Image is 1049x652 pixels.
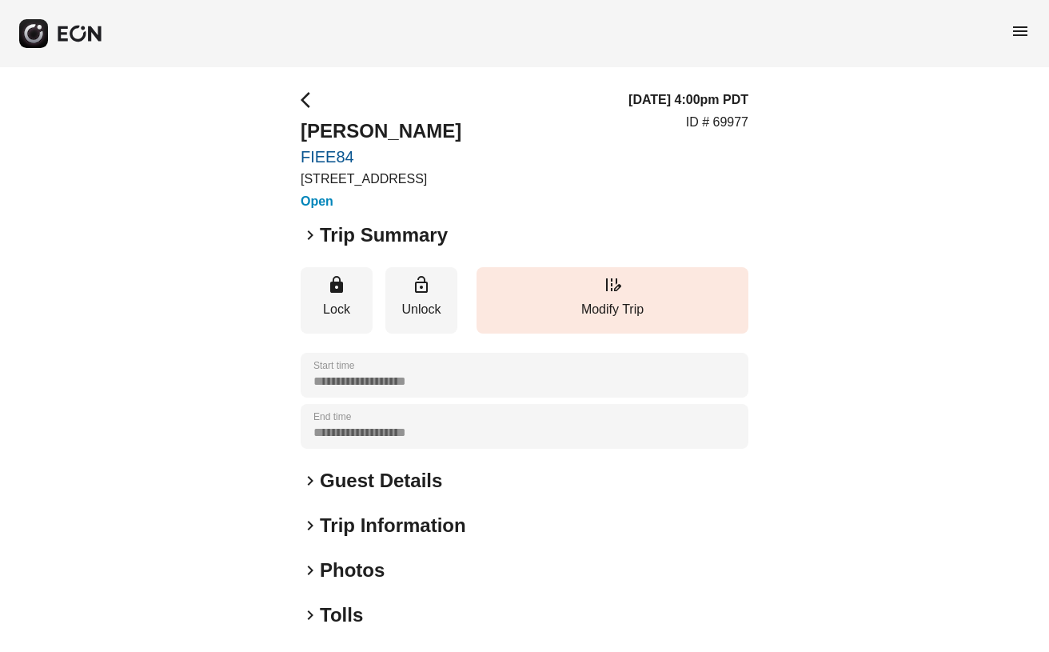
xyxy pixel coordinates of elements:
p: Modify Trip [485,300,740,319]
span: lock [327,275,346,294]
h2: Tolls [320,602,363,628]
span: keyboard_arrow_right [301,516,320,535]
span: keyboard_arrow_right [301,226,320,245]
h2: Trip Summary [320,222,448,248]
p: Unlock [393,300,449,319]
h2: Photos [320,558,385,583]
span: keyboard_arrow_right [301,561,320,580]
p: Lock [309,300,365,319]
h3: [DATE] 4:00pm PDT [628,90,748,110]
p: ID # 69977 [686,113,748,132]
a: FIEE84 [301,147,461,166]
h3: Open [301,192,461,211]
h2: Trip Information [320,513,466,538]
span: edit_road [603,275,622,294]
button: Unlock [385,267,457,334]
span: keyboard_arrow_right [301,471,320,490]
h2: [PERSON_NAME] [301,118,461,144]
p: [STREET_ADDRESS] [301,170,461,189]
button: Lock [301,267,373,334]
span: keyboard_arrow_right [301,606,320,625]
span: menu [1011,22,1030,41]
span: arrow_back_ios [301,90,320,110]
button: Modify Trip [477,267,748,334]
span: lock_open [412,275,431,294]
h2: Guest Details [320,468,442,494]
